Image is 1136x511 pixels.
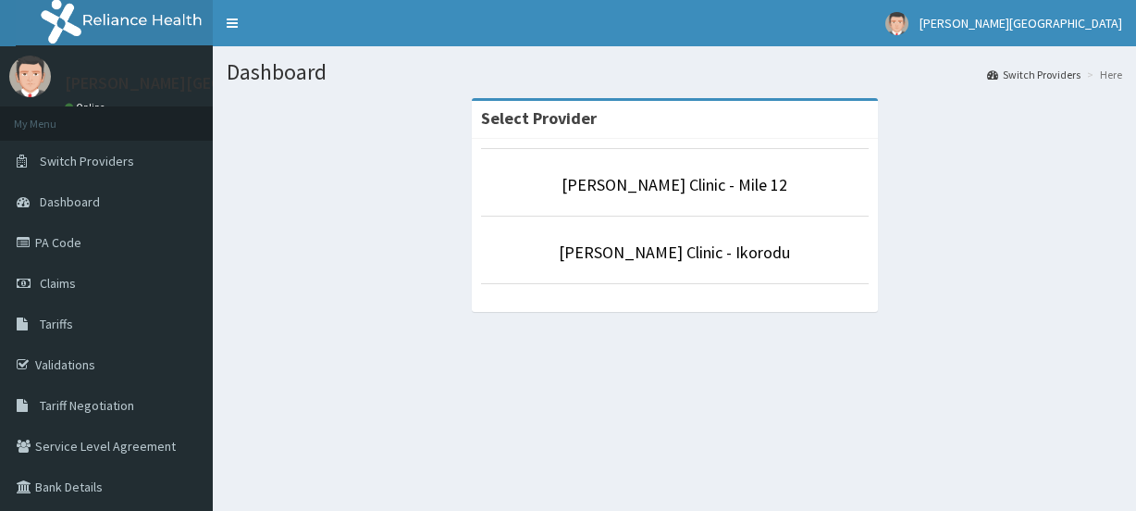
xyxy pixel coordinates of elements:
[562,174,787,195] a: [PERSON_NAME] Clinic - Mile 12
[65,75,339,92] p: [PERSON_NAME][GEOGRAPHIC_DATA]
[559,242,790,263] a: [PERSON_NAME] Clinic - Ikorodu
[40,193,100,210] span: Dashboard
[920,15,1122,31] span: [PERSON_NAME][GEOGRAPHIC_DATA]
[40,275,76,292] span: Claims
[9,56,51,97] img: User Image
[885,12,908,35] img: User Image
[40,153,134,169] span: Switch Providers
[40,397,134,414] span: Tariff Negotiation
[227,60,1122,84] h1: Dashboard
[987,67,1080,82] a: Switch Providers
[1082,67,1122,82] li: Here
[65,101,109,114] a: Online
[40,316,73,332] span: Tariffs
[481,107,597,129] strong: Select Provider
